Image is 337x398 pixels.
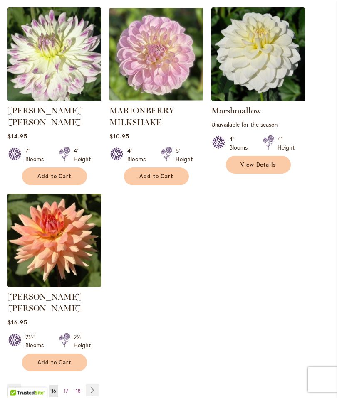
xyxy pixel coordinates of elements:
[51,388,56,394] span: 16
[76,388,81,394] span: 18
[74,147,91,164] div: 4' Height
[7,95,101,103] a: MARGARET ELLEN
[6,369,30,392] iframe: Launch Accessibility Center
[109,133,129,140] span: $10.95
[74,333,91,350] div: 2½' Height
[62,385,70,398] a: 17
[124,168,189,186] button: Add to Cart
[74,385,83,398] a: 18
[109,8,203,101] img: MARIONBERRY MILKSHAKE
[7,194,101,287] img: Mary Jo
[211,106,261,116] a: Marshmallow
[7,8,101,101] img: MARGARET ELLEN
[22,168,87,186] button: Add to Cart
[7,319,27,327] span: $16.95
[176,147,193,164] div: 5' Height
[211,95,305,103] a: Marshmallow
[127,147,151,164] div: 4" Blooms
[211,8,305,101] img: Marshmallow
[25,333,49,350] div: 2½" Blooms
[139,173,173,180] span: Add to Cart
[226,156,291,174] a: View Details
[240,162,276,169] span: View Details
[37,173,72,180] span: Add to Cart
[211,121,305,129] p: Unavailable for the season
[25,147,49,164] div: 7" Blooms
[109,95,203,103] a: MARIONBERRY MILKSHAKE
[22,354,87,372] button: Add to Cart
[64,388,68,394] span: 17
[7,106,82,128] a: [PERSON_NAME] [PERSON_NAME]
[7,281,101,289] a: Mary Jo
[7,133,27,140] span: $14.95
[278,135,295,152] div: 4' Height
[7,292,82,314] a: [PERSON_NAME] [PERSON_NAME]
[109,106,174,128] a: MARIONBERRY MILKSHAKE
[37,385,46,398] a: 15
[229,135,253,152] div: 4" Blooms
[37,359,72,366] span: Add to Cart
